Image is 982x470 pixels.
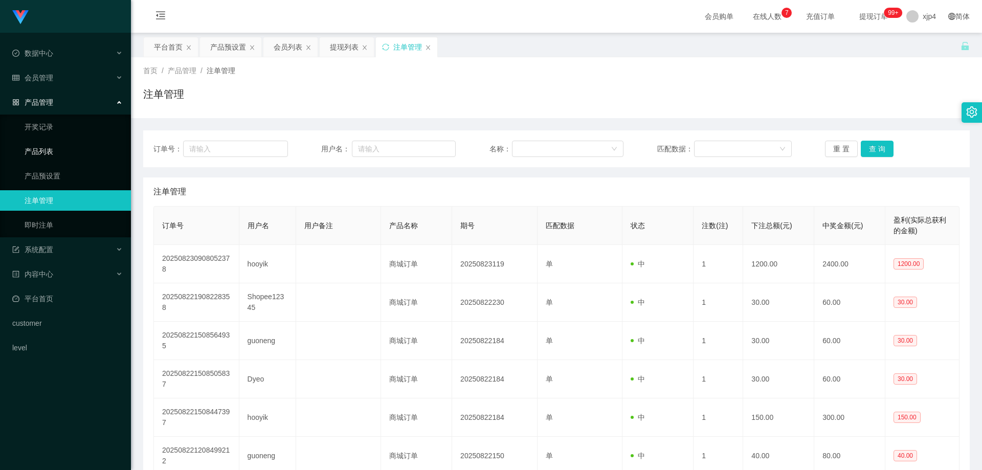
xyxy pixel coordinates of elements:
span: 注数(注) [702,221,728,230]
span: 内容中心 [12,270,53,278]
span: 1200.00 [894,258,924,270]
span: 订单号 [162,221,184,230]
span: 中 [631,337,645,345]
span: 40.00 [894,450,917,461]
td: Dyeo [239,360,296,398]
td: 1200.00 [743,245,814,283]
i: 图标: close [425,44,431,51]
td: 202508221508505837 [154,360,239,398]
td: 20250822230 [452,283,538,322]
span: 用户名 [248,221,269,230]
td: 商城订单 [381,283,452,322]
i: 图标: close [186,44,192,51]
span: 产品管理 [12,98,53,106]
td: 1 [694,398,743,437]
span: 产品名称 [389,221,418,230]
i: 图标: close [362,44,368,51]
span: 状态 [631,221,645,230]
td: 30.00 [743,283,814,322]
i: 图标: setting [966,106,977,118]
a: 产品预设置 [25,166,123,186]
a: customer [12,313,123,333]
td: 商城订单 [381,245,452,283]
span: / [162,66,164,75]
span: 单 [546,452,553,460]
td: 30.00 [743,360,814,398]
td: 150.00 [743,398,814,437]
span: 订单号： [153,144,183,154]
td: 30.00 [743,322,814,360]
sup: 7 [782,8,792,18]
span: 注单管理 [153,186,186,198]
span: 30.00 [894,297,917,308]
i: 图标: profile [12,271,19,278]
span: 在线人数 [748,13,787,20]
input: 请输入 [352,141,456,157]
span: 系统配置 [12,245,53,254]
td: 60.00 [814,322,885,360]
i: 图标: global [948,13,955,20]
td: 2400.00 [814,245,885,283]
span: 充值订单 [801,13,840,20]
td: 202508230908052378 [154,245,239,283]
i: 图标: sync [382,43,389,51]
i: 图标: unlock [961,41,970,51]
span: 产品管理 [168,66,196,75]
span: 提现订单 [854,13,893,20]
span: 首页 [143,66,158,75]
span: 单 [546,260,553,268]
span: 单 [546,337,553,345]
i: 图标: appstore-o [12,99,19,106]
span: 用户备注 [304,221,333,230]
i: 图标: down [611,146,617,153]
i: 图标: check-circle-o [12,50,19,57]
a: level [12,338,123,358]
button: 查 询 [861,141,894,157]
i: 图标: close [305,44,311,51]
a: 注单管理 [25,190,123,211]
span: 中 [631,298,645,306]
i: 图标: menu-fold [143,1,178,33]
span: 中 [631,375,645,383]
span: 盈利(实际总获利的金额) [894,216,946,235]
td: 60.00 [814,283,885,322]
td: 20250822184 [452,322,538,360]
span: 中 [631,413,645,421]
span: 单 [546,375,553,383]
p: 7 [785,8,789,18]
td: 60.00 [814,360,885,398]
span: 中奖金额(元) [822,221,863,230]
span: 会员管理 [12,74,53,82]
td: 202508221908228358 [154,283,239,322]
span: 用户名： [321,144,352,154]
span: 匹配数据： [657,144,694,154]
td: 202508221508447397 [154,398,239,437]
div: 平台首页 [154,37,183,57]
div: 产品预设置 [210,37,246,57]
i: 图标: down [779,146,786,153]
td: 20250822184 [452,398,538,437]
span: 名称： [489,144,512,154]
i: 图标: form [12,246,19,253]
span: 30.00 [894,335,917,346]
span: 下注总额(元) [751,221,792,230]
td: hooyik [239,398,296,437]
button: 重 置 [825,141,858,157]
span: 中 [631,452,645,460]
span: 单 [546,413,553,421]
span: 数据中心 [12,49,53,57]
span: 中 [631,260,645,268]
div: 提现列表 [330,37,359,57]
a: 产品列表 [25,141,123,162]
td: Shopee12345 [239,283,296,322]
span: 注单管理 [207,66,235,75]
td: 300.00 [814,398,885,437]
td: 商城订单 [381,398,452,437]
sup: 169 [884,8,902,18]
i: 图标: close [249,44,255,51]
span: 单 [546,298,553,306]
td: 20250822184 [452,360,538,398]
span: / [200,66,203,75]
div: 注单管理 [393,37,422,57]
td: 商城订单 [381,322,452,360]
